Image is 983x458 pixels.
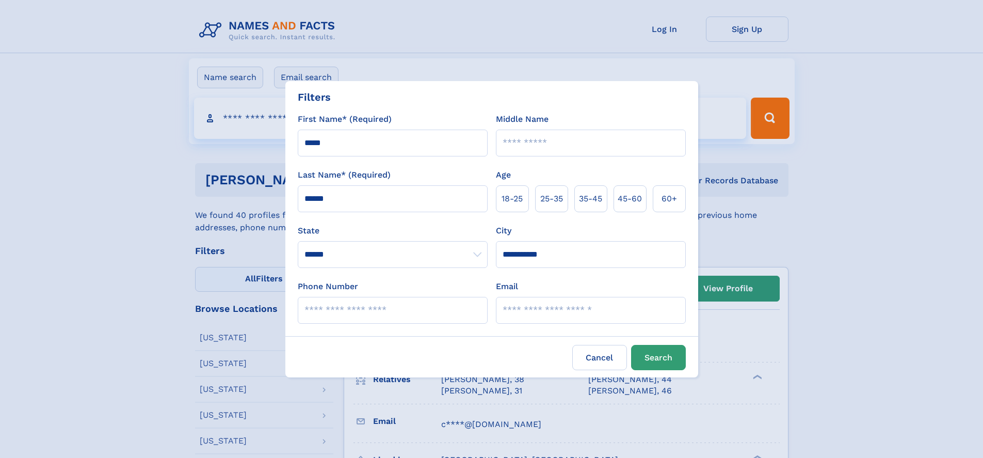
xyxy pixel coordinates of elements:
label: City [496,225,511,237]
span: 18‑25 [502,193,523,205]
label: Phone Number [298,280,358,293]
label: Last Name* (Required) [298,169,391,181]
span: 35‑45 [579,193,602,205]
label: Middle Name [496,113,549,125]
span: 45‑60 [618,193,642,205]
span: 25‑35 [540,193,563,205]
label: Email [496,280,518,293]
span: 60+ [662,193,677,205]
label: State [298,225,488,237]
label: Age [496,169,511,181]
label: First Name* (Required) [298,113,392,125]
div: Filters [298,89,331,105]
button: Search [631,345,686,370]
label: Cancel [572,345,627,370]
